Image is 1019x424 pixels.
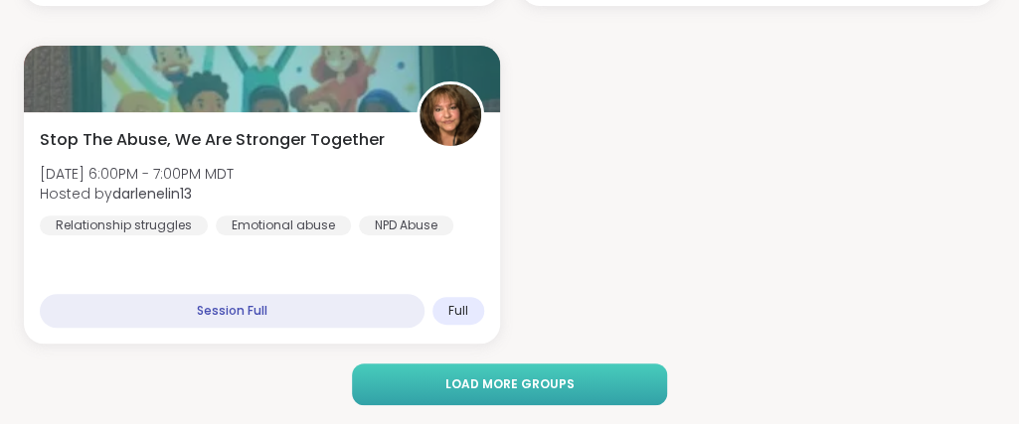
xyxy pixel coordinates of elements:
[216,215,351,235] div: Emotional abuse
[420,84,481,146] img: darlenelin13
[40,294,425,328] div: Session Full
[40,164,234,184] span: [DATE] 6:00PM - 7:00PM MDT
[40,184,234,204] span: Hosted by
[359,215,453,235] div: NPD Abuse
[40,215,208,235] div: Relationship struggles
[112,184,192,204] b: darlenelin13
[444,375,574,393] span: Load more groups
[352,363,668,405] button: Load more groups
[40,128,385,152] span: Stop The Abuse, We Are Stronger Together
[448,303,468,319] span: Full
